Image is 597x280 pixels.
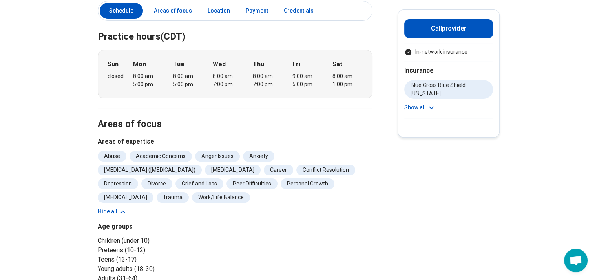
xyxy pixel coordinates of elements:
[203,3,235,19] a: Location
[213,60,226,69] strong: Wed
[108,60,119,69] strong: Sun
[195,151,240,162] li: Anger Issues
[253,60,264,69] strong: Thu
[226,178,278,189] li: Peer Difficulties
[241,3,273,19] a: Payment
[133,60,146,69] strong: Mon
[205,165,261,175] li: [MEDICAL_DATA]
[98,178,138,189] li: Depression
[108,72,124,80] div: closed
[141,178,172,189] li: Divorce
[404,80,493,99] li: Blue Cross Blue Shield – [US_STATE]
[253,72,283,89] div: 8:00 am – 7:00 pm
[130,151,192,162] li: Academic Concerns
[98,236,232,245] li: Children (under 10)
[98,207,127,216] button: Hide all
[98,99,372,131] h2: Areas of focus
[296,165,355,175] li: Conflict Resolution
[173,72,203,89] div: 8:00 am – 5:00 pm
[213,72,243,89] div: 8:00 am – 7:00 pm
[332,60,342,69] strong: Sat
[404,48,493,56] ul: Payment options
[292,72,323,89] div: 9:00 am – 5:00 pm
[149,3,197,19] a: Areas of focus
[175,178,223,189] li: Grief and Loss
[292,60,300,69] strong: Fri
[98,255,232,264] li: Teens (13-17)
[281,178,334,189] li: Personal Growth
[98,137,372,146] h3: Areas of expertise
[564,249,588,272] div: Open chat
[192,192,250,203] li: Work/Life Balance
[133,72,163,89] div: 8:00 am – 5:00 pm
[404,48,493,56] li: In-network insurance
[98,151,126,162] li: Abuse
[98,264,232,274] li: Young adults (18-30)
[98,50,372,98] div: When does the program meet?
[173,60,184,69] strong: Tue
[332,72,363,89] div: 8:00 am – 1:00 pm
[98,11,372,44] h2: Practice hours (CDT)
[100,3,143,19] a: Schedule
[98,222,232,231] h3: Age groups
[404,19,493,38] button: Callprovider
[98,192,153,203] li: [MEDICAL_DATA]
[264,165,293,175] li: Career
[279,3,323,19] a: Credentials
[98,245,232,255] li: Preteens (10-12)
[157,192,189,203] li: Trauma
[404,66,493,75] h2: Insurance
[98,165,202,175] li: [MEDICAL_DATA] ([MEDICAL_DATA])
[243,151,274,162] li: Anxiety
[404,104,435,112] button: Show all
